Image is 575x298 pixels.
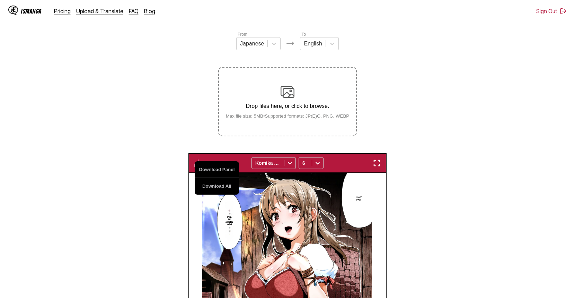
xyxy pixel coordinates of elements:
[355,195,363,202] p: Okay, dad.
[21,8,42,15] div: IsManga
[194,159,202,167] img: Download translated images
[129,8,139,15] a: FAQ
[54,8,71,15] a: Pricing
[76,8,123,15] a: Upload & Translate
[224,214,235,227] p: I'll be going now.
[560,8,567,15] img: Sign out
[8,6,54,17] a: IsManga LogoIsManga
[301,32,306,37] label: To
[286,39,294,48] img: Languages icon
[195,178,239,195] button: Download All
[220,113,355,119] small: Max file size: 5MB • Supported formats: JP(E)G, PNG, WEBP
[536,8,567,15] button: Sign Out
[238,32,247,37] label: From
[144,8,155,15] a: Blog
[8,6,18,15] img: IsManga Logo
[373,159,381,167] img: Enter fullscreen
[195,161,239,178] button: Download Panel
[220,103,355,109] p: Drop files here, or click to browse.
